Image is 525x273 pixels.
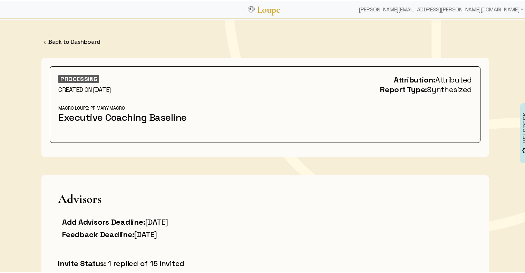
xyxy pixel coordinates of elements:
[58,257,104,267] span: Invite Status
[58,191,472,205] h1: Advisors
[62,216,261,225] h3: [DATE]
[58,74,99,82] div: PROCESSING
[62,216,145,225] span: Add Advisors Deadline:
[58,257,472,267] h3: : 1 replied of 15 invited
[248,5,255,12] img: Loupe Logo
[48,37,100,44] a: Back to Dashboard
[255,2,282,15] a: Loupe
[58,104,191,110] div: Macro Loupe: Primary Macro
[435,74,472,83] span: Attributed
[427,83,472,93] span: Synthesized
[380,83,427,93] span: Report Type:
[394,74,435,83] span: Attribution:
[58,110,191,122] h2: Executive Coaching Baseline
[58,85,111,92] span: CREATED ON [DATE]
[41,38,48,45] img: FFFF
[62,228,261,238] h3: [DATE]
[62,228,134,238] span: Feedback Deadline:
